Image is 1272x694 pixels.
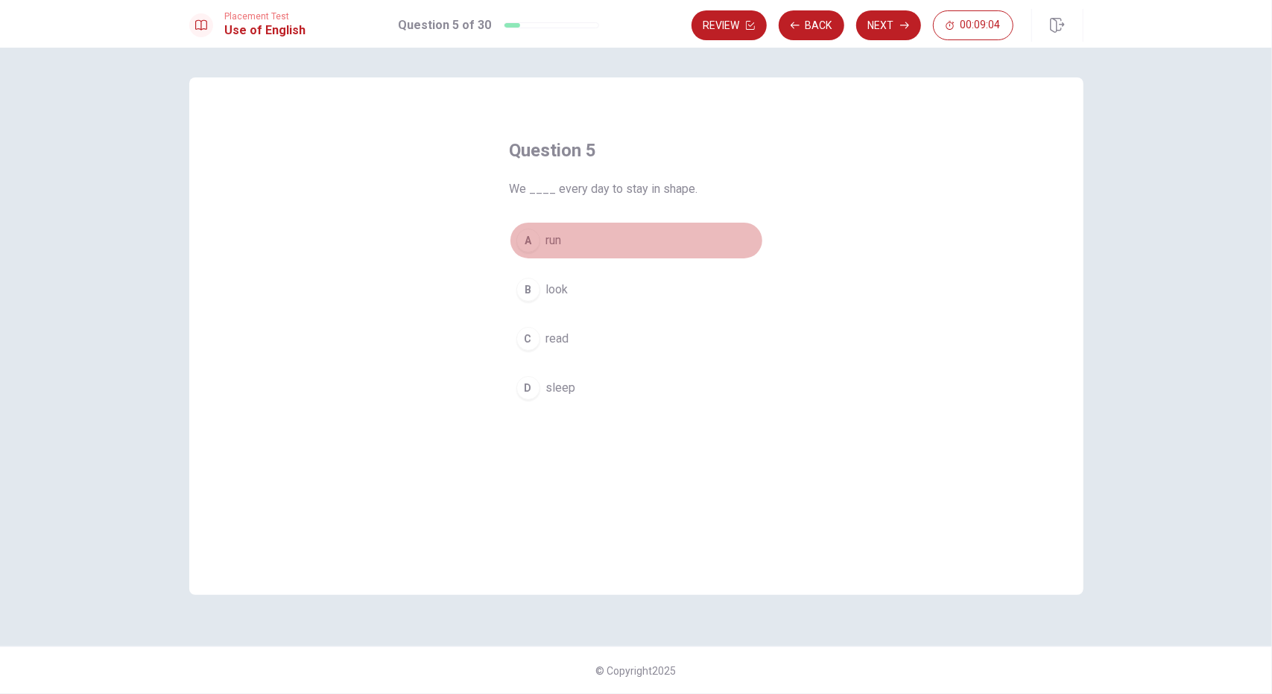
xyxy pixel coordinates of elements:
[510,271,763,308] button: Blook
[546,330,569,348] span: read
[516,376,540,400] div: D
[692,10,767,40] button: Review
[510,180,763,198] span: We ____ every day to stay in shape.
[510,320,763,357] button: Cread
[510,369,763,407] button: Dsleep
[225,11,306,22] span: Placement Test
[546,232,562,249] span: run
[961,19,1001,31] span: 00:09:04
[546,281,569,299] span: look
[399,16,492,34] h1: Question 5 of 30
[510,139,763,162] h4: Question 5
[933,10,1013,40] button: 00:09:04
[225,22,306,39] h1: Use of English
[596,665,677,677] span: © Copyright 2025
[779,10,844,40] button: Back
[510,222,763,259] button: Arun
[516,278,540,302] div: B
[856,10,921,40] button: Next
[516,229,540,252] div: A
[546,379,576,397] span: sleep
[516,327,540,351] div: C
